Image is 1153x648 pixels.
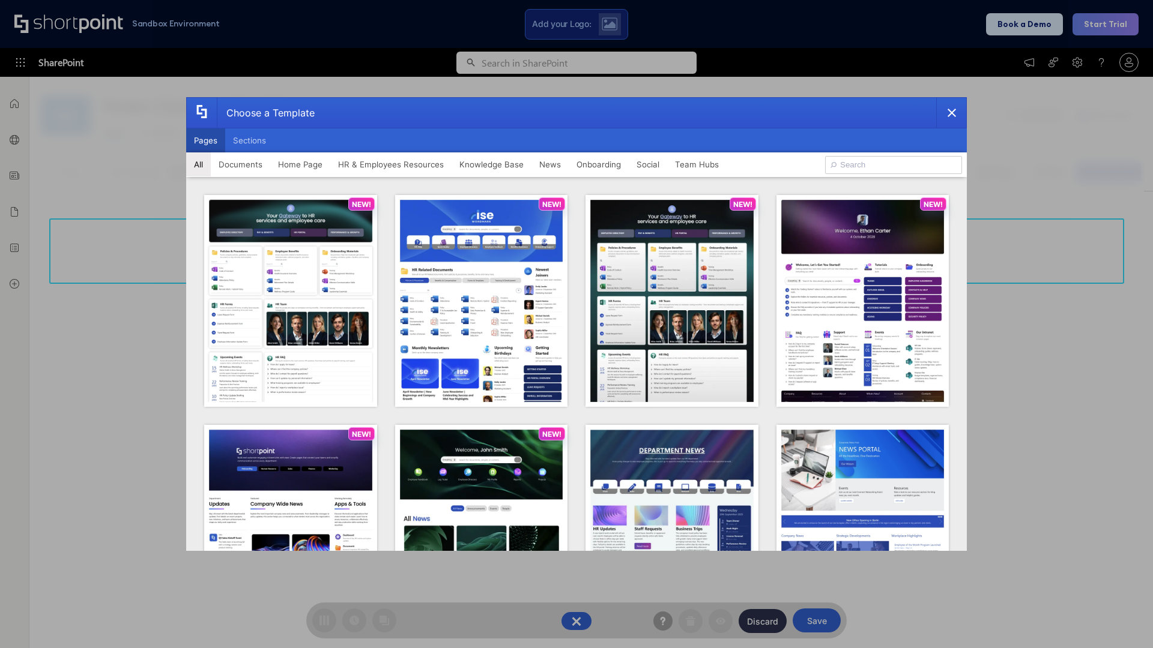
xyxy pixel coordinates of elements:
iframe: Chat Widget [1093,590,1153,648]
button: Documents [211,152,270,176]
p: NEW! [542,200,561,209]
p: NEW! [352,200,371,209]
button: Pages [186,128,225,152]
p: NEW! [542,430,561,439]
button: All [186,152,211,176]
button: HR & Employees Resources [330,152,452,176]
button: Home Page [270,152,330,176]
button: Social [629,152,667,176]
p: NEW! [733,200,752,209]
button: Onboarding [569,152,629,176]
button: News [531,152,569,176]
input: Search [825,156,962,174]
button: Knowledge Base [452,152,531,176]
div: template selector [186,97,967,551]
div: Choose a Template [217,98,315,128]
button: Team Hubs [667,152,727,176]
button: Sections [225,128,274,152]
p: NEW! [352,430,371,439]
p: NEW! [924,200,943,209]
